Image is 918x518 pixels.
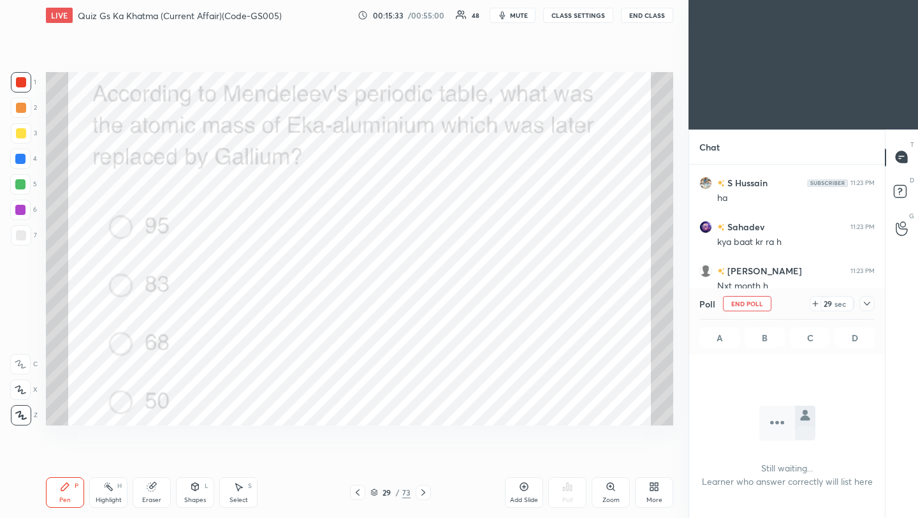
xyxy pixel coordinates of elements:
[75,483,78,489] div: P
[699,297,715,311] h4: Poll
[59,497,71,503] div: Pen
[184,497,206,503] div: Shapes
[543,8,613,23] button: CLASS SETTINGS
[11,405,38,426] div: Z
[10,174,37,195] div: 5
[689,165,885,422] div: grid
[11,98,37,118] div: 2
[723,296,771,311] button: End Poll
[833,299,848,309] div: sec
[822,299,833,309] div: 29
[717,180,725,187] img: no-rating-badge.077c3623.svg
[381,489,393,496] div: 29
[725,264,802,277] h6: [PERSON_NAME]
[699,220,712,233] img: af539adc6f0e46d0af8ae00467c5369b.png
[510,497,538,503] div: Add Slide
[229,497,248,503] div: Select
[717,268,725,275] img: no-rating-badge.077c3623.svg
[96,497,122,503] div: Highlight
[717,224,725,231] img: no-rating-badge.077c3623.svg
[699,176,712,189] img: 6ec543c3ec9c4428aa04ab86c63f5a1b.jpg
[717,192,875,205] div: ha
[910,175,914,185] p: D
[10,200,37,220] div: 6
[717,236,875,249] div: kya baat kr ra h
[717,280,875,304] div: Nxt month h 6 11
[205,483,208,489] div: L
[725,176,768,189] h6: S Hussain
[510,11,528,20] span: mute
[402,487,411,498] div: 73
[396,489,400,496] div: /
[46,8,73,23] div: LIVE
[11,123,37,144] div: 3
[689,130,730,164] p: Chat
[850,179,875,186] div: 11:23 PM
[472,12,479,18] div: 48
[78,10,282,22] h4: Quiz Gs Ka Khatma (Current Affair)(Code-GS005)
[248,483,252,489] div: S
[117,483,122,489] div: H
[646,497,662,503] div: More
[621,8,673,23] button: End Class
[11,225,37,246] div: 7
[910,140,914,149] p: T
[807,179,848,186] img: Yh7BfnbMxzoAAAAASUVORK5CYII=
[850,223,875,230] div: 11:23 PM
[10,149,37,169] div: 4
[10,380,38,400] div: X
[850,267,875,274] div: 11:23 PM
[909,211,914,221] p: G
[11,72,36,93] div: 1
[725,220,764,233] h6: Sahadev
[142,497,161,503] div: Eraser
[602,497,620,503] div: Zoom
[490,8,535,23] button: mute
[699,264,712,277] img: default.png
[10,354,38,374] div: C
[702,461,873,488] h4: Still waiting... Learner who answer correctly will list here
